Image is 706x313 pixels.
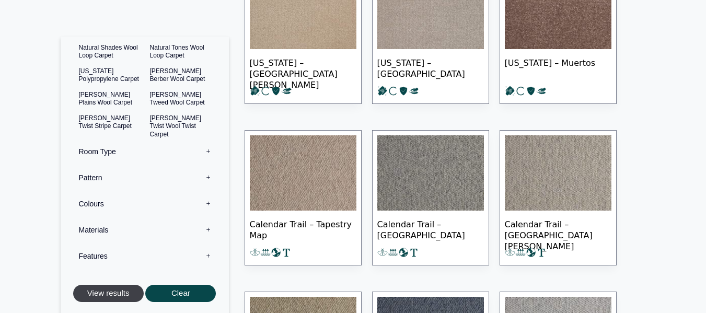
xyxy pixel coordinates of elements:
[68,217,221,244] label: Materials
[73,285,144,303] button: View results
[68,191,221,217] label: Colours
[377,211,484,247] span: Calendar Trail – [GEOGRAPHIC_DATA]
[245,130,362,265] a: Calendar Trail – Tapestry Map
[505,211,611,247] span: Calendar Trail – [GEOGRAPHIC_DATA][PERSON_NAME]
[68,165,221,191] label: Pattern
[372,130,489,265] a: Calendar Trail – [GEOGRAPHIC_DATA]
[250,49,356,86] span: [US_STATE] – [GEOGRAPHIC_DATA][PERSON_NAME]
[250,211,356,247] span: Calendar Trail – Tapestry Map
[68,139,221,165] label: Room Type
[377,49,484,86] span: [US_STATE] – [GEOGRAPHIC_DATA]
[505,49,611,86] span: [US_STATE] – Muertos
[145,285,216,303] button: Clear
[68,244,221,270] label: Features
[500,130,617,265] a: Calendar Trail – [GEOGRAPHIC_DATA][PERSON_NAME]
